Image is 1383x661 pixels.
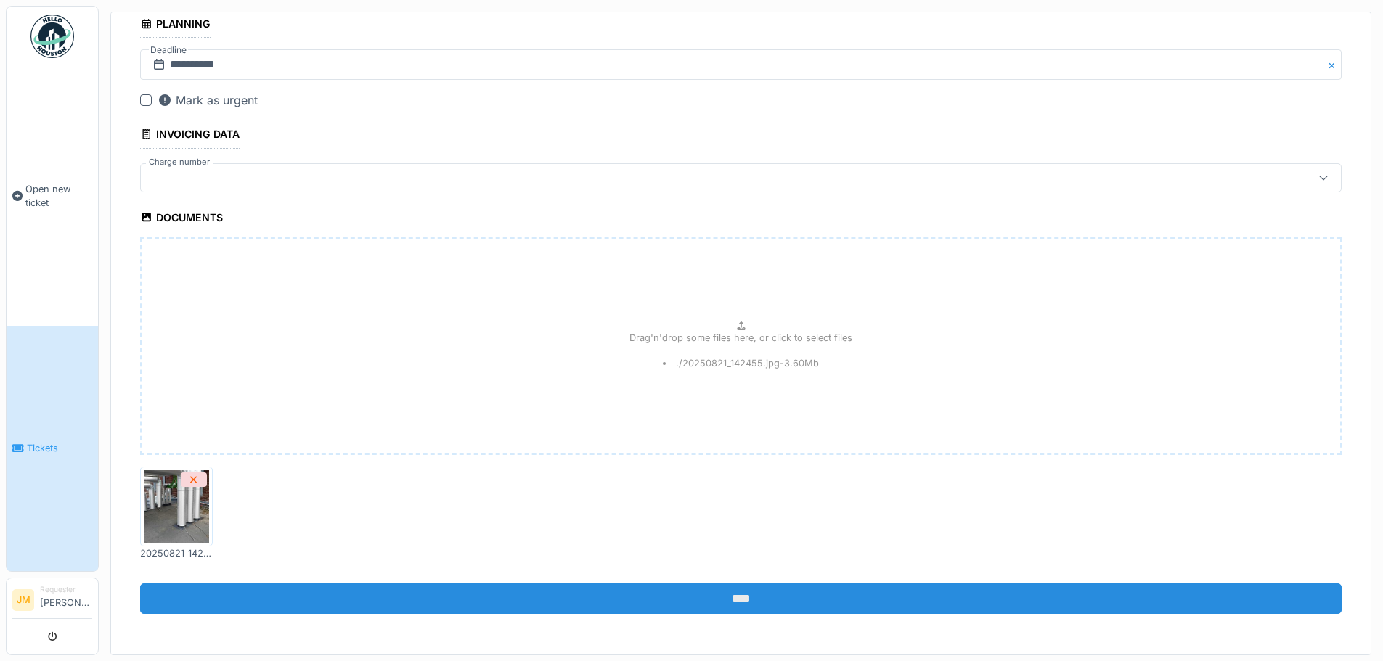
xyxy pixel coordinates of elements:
[1326,49,1342,80] button: Close
[12,584,92,619] a: JM Requester[PERSON_NAME]
[140,123,240,148] div: Invoicing data
[140,546,213,560] div: 20250821_142455.jpg
[27,441,92,455] span: Tickets
[12,589,34,611] li: JM
[40,584,92,615] li: [PERSON_NAME]
[144,470,209,543] img: 6rvawu4afpsfmada1y3q22o9bg6u
[7,66,98,326] a: Open new ticket
[40,584,92,595] div: Requester
[629,331,852,345] p: Drag'n'drop some files here, or click to select files
[146,156,213,168] label: Charge number
[30,15,74,58] img: Badge_color-CXgf-gQk.svg
[140,207,223,231] div: Documents
[158,91,258,109] div: Mark as urgent
[25,182,92,210] span: Open new ticket
[140,13,211,38] div: Planning
[7,326,98,572] a: Tickets
[663,356,819,370] li: ./20250821_142455.jpg - 3.60 Mb
[149,42,188,58] label: Deadline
